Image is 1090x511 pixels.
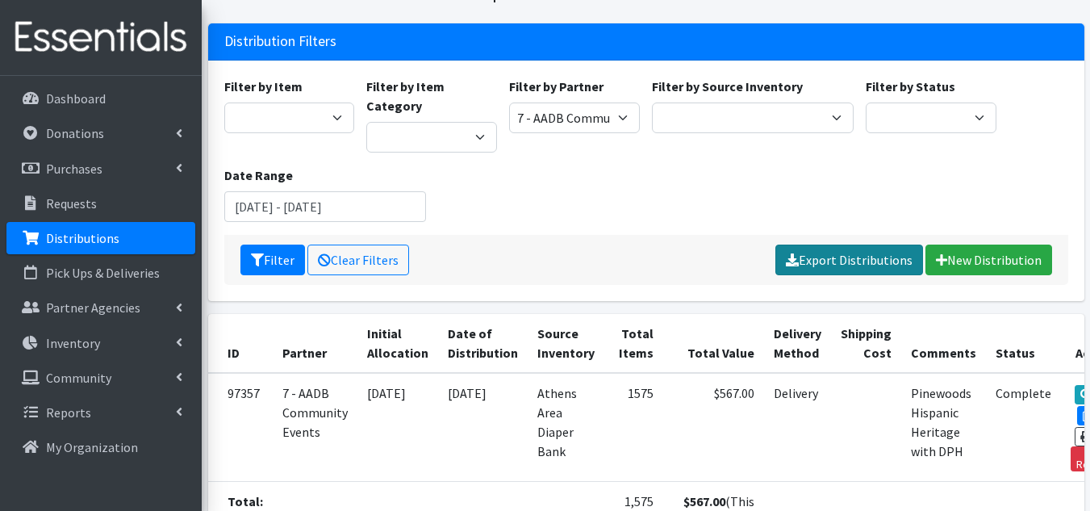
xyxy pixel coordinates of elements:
td: [DATE] [438,373,528,482]
button: Filter [240,245,305,275]
p: Requests [46,195,97,212]
a: Export Distributions [775,245,923,275]
a: Community [6,362,195,394]
label: Filter by Item Category [366,77,497,115]
th: Total Value [663,314,764,373]
p: Purchases [46,161,102,177]
th: ID [208,314,273,373]
th: Status [986,314,1061,373]
td: Athens Area Diaper Bank [528,373,604,482]
a: Clear Filters [307,245,409,275]
label: Filter by Source Inventory [652,77,803,96]
p: Reports [46,404,91,421]
a: Inventory [6,327,195,359]
a: Donations [6,117,195,149]
th: Delivery Method [764,314,831,373]
td: Complete [986,373,1061,482]
input: January 1, 2011 - December 31, 2011 [224,191,426,222]
a: Purchases [6,153,195,185]
th: Shipping Cost [831,314,901,373]
a: Distributions [6,222,195,254]
a: Partner Agencies [6,291,195,324]
strong: $567.00 [683,493,725,509]
td: 7 - AADB Community Events [273,373,357,482]
label: Filter by Status [866,77,955,96]
th: Partner [273,314,357,373]
td: Pinewoods Hispanic Heritage with DPH [901,373,986,482]
a: Requests [6,187,195,220]
th: Date of Distribution [438,314,528,373]
a: My Organization [6,431,195,463]
th: Comments [901,314,986,373]
td: [DATE] [357,373,438,482]
p: Partner Agencies [46,299,140,316]
label: Date Range [224,165,293,185]
td: $567.00 [663,373,764,482]
th: Total Items [604,314,663,373]
a: Reports [6,396,195,429]
p: Inventory [46,335,100,351]
th: Initial Allocation [357,314,438,373]
td: Delivery [764,373,831,482]
p: Donations [46,125,104,141]
th: Source Inventory [528,314,604,373]
a: New Distribution [925,245,1052,275]
label: Filter by Item [224,77,303,96]
td: 97357 [208,373,273,482]
img: HumanEssentials [6,10,195,65]
p: Dashboard [46,90,106,107]
td: 1575 [604,373,663,482]
label: Filter by Partner [509,77,603,96]
h3: Distribution Filters [224,33,336,50]
strong: Total: [228,493,263,509]
p: Distributions [46,230,119,246]
p: Community [46,370,111,386]
a: Pick Ups & Deliveries [6,257,195,289]
a: Dashboard [6,82,195,115]
p: Pick Ups & Deliveries [46,265,160,281]
p: My Organization [46,439,138,455]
